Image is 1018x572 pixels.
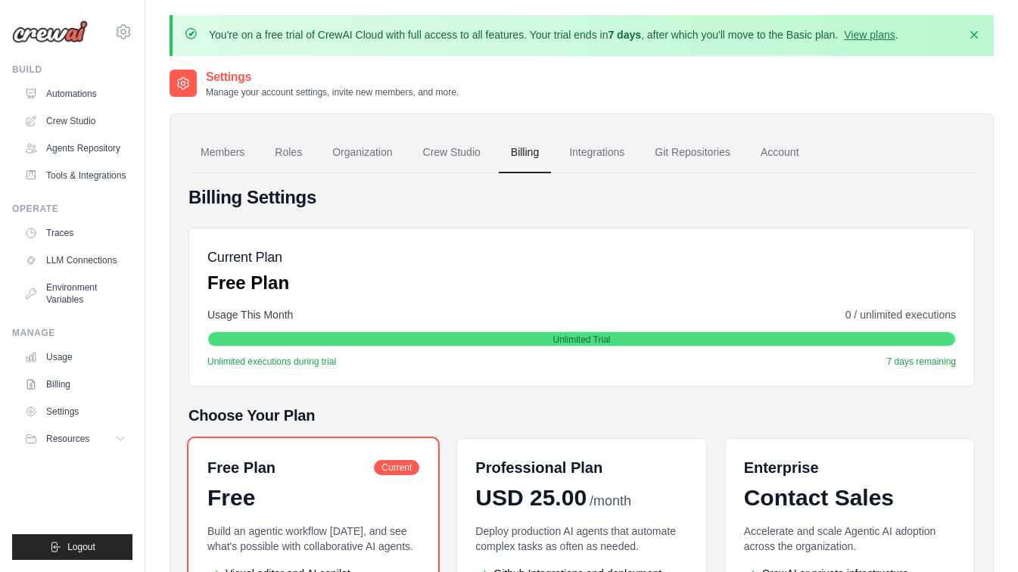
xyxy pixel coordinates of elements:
[643,132,742,173] a: Git Repositories
[188,132,257,173] a: Members
[553,334,610,346] span: Unlimited Trial
[188,405,975,426] h5: Choose Your Plan
[12,203,132,215] div: Operate
[18,82,132,106] a: Automations
[207,307,293,322] span: Usage This Month
[18,136,132,160] a: Agents Repository
[207,524,419,554] p: Build an agentic workflow [DATE], and see what's possible with collaborative AI agents.
[887,356,956,368] span: 7 days remaining
[206,86,459,98] p: Manage your account settings, invite new members, and more.
[12,64,132,76] div: Build
[209,27,898,42] p: You're on a free trial of CrewAI Cloud with full access to all features. Your trial ends in , aft...
[844,29,895,41] a: View plans
[475,457,602,478] h6: Professional Plan
[207,271,289,295] p: Free Plan
[18,345,132,369] a: Usage
[18,221,132,245] a: Traces
[475,484,587,511] span: USD 25.00
[744,484,956,511] div: Contact Sales
[12,534,132,560] button: Logout
[18,275,132,312] a: Environment Variables
[374,460,419,475] span: Current
[557,132,637,173] a: Integrations
[18,399,132,424] a: Settings
[46,433,89,445] span: Resources
[206,68,459,86] h2: Settings
[475,524,687,554] p: Deploy production AI agents that automate complex tasks as often as needed.
[411,132,493,173] a: Crew Studio
[18,109,132,133] a: Crew Studio
[67,541,95,553] span: Logout
[608,29,641,41] strong: 7 days
[320,132,404,173] a: Organization
[744,524,956,554] p: Accelerate and scale Agentic AI adoption across the organization.
[749,132,811,173] a: Account
[499,132,551,173] a: Billing
[12,327,132,339] div: Manage
[263,132,314,173] a: Roles
[590,491,631,511] span: /month
[18,248,132,272] a: LLM Connections
[188,185,975,210] h4: Billing Settings
[207,484,419,511] div: Free
[18,427,132,451] button: Resources
[207,356,336,368] span: Unlimited executions during trial
[12,20,88,43] img: Logo
[845,307,956,322] span: 0 / unlimited executions
[207,457,276,478] h6: Free Plan
[18,372,132,396] a: Billing
[18,163,132,188] a: Tools & Integrations
[744,457,956,478] h6: Enterprise
[207,247,289,268] h5: Current Plan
